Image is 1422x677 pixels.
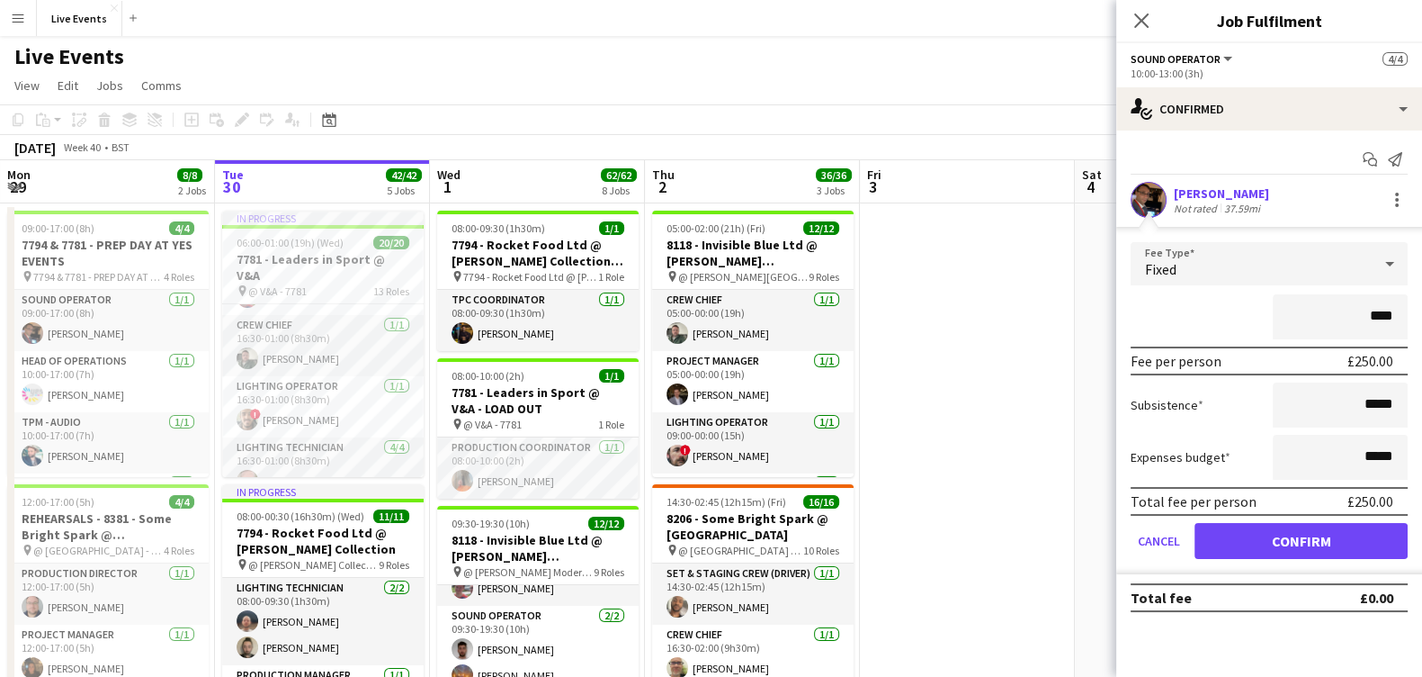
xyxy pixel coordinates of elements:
[817,184,851,197] div: 3 Jobs
[222,376,424,438] app-card-role: Lighting Operator1/116:30-01:00 (8h30m)![PERSON_NAME]
[652,237,854,269] h3: 8118 - Invisible Blue Ltd @ [PERSON_NAME][GEOGRAPHIC_DATA]
[1131,523,1187,559] button: Cancel
[666,221,765,235] span: 05:00-02:00 (21h) (Fri)
[803,495,839,509] span: 16/16
[50,74,85,97] a: Edit
[96,77,123,94] span: Jobs
[463,565,594,579] span: @ [PERSON_NAME] Modern - 8118
[379,558,409,572] span: 9 Roles
[1174,185,1269,202] div: [PERSON_NAME]
[7,211,209,477] app-job-card: 09:00-17:00 (8h)4/47794 & 7781 - PREP DAY AT YES EVENTS 7794 & 7781 - PREP DAY AT YES EVENTS4 Rol...
[1360,589,1393,607] div: £0.00
[437,211,639,351] app-job-card: 08:00-09:30 (1h30m)1/17794 - Rocket Food Ltd @ [PERSON_NAME] Collection - LOAD OUT 7794 - Rocket ...
[599,369,624,383] span: 1/1
[222,484,424,499] div: In progress
[7,290,209,351] app-card-role: Sound Operator1/109:00-17:00 (8h)[PERSON_NAME]
[1347,352,1393,370] div: £250.00
[222,167,244,183] span: Tue
[4,176,31,197] span: 29
[250,409,261,420] span: !
[1145,260,1176,278] span: Fixed
[437,237,639,269] h3: 7794 - Rocket Food Ltd @ [PERSON_NAME] Collection - LOAD OUT
[1082,167,1102,183] span: Sat
[652,412,854,474] app-card-role: Lighting Operator1/109:00-00:00 (15h)![PERSON_NAME]
[452,517,530,530] span: 09:30-19:30 (10h)
[434,176,461,197] span: 1
[463,270,598,284] span: 7794 - Rocket Food Ltd @ [PERSON_NAME] Collection
[1131,52,1221,66] span: Sound Operator
[7,510,209,543] h3: REHEARSALS - 8381 - Some Bright Spark @ [GEOGRAPHIC_DATA]
[7,564,209,625] app-card-role: Production Director1/112:00-17:00 (5h)[PERSON_NAME]
[134,74,189,97] a: Comms
[373,284,409,298] span: 13 Roles
[1347,492,1393,510] div: £250.00
[1131,67,1408,80] div: 10:00-13:00 (3h)
[666,495,786,509] span: 14:30-02:45 (12h15m) (Fri)
[1131,397,1203,413] label: Subsistence
[178,184,206,197] div: 2 Jobs
[37,1,122,36] button: Live Events
[164,270,194,284] span: 4 Roles
[1131,352,1221,370] div: Fee per person
[89,74,130,97] a: Jobs
[1174,202,1221,215] div: Not rated
[437,438,639,499] app-card-role: Production Coordinator1/108:00-10:00 (2h)[PERSON_NAME]
[248,558,379,572] span: @ [PERSON_NAME] Collection - 7794
[816,168,852,182] span: 36/36
[680,445,691,456] span: !
[7,74,47,97] a: View
[809,270,839,284] span: 9 Roles
[649,176,675,197] span: 2
[373,236,409,249] span: 20/20
[373,510,409,523] span: 11/11
[594,565,624,579] span: 9 Roles
[222,315,424,376] app-card-role: Crew Chief1/116:30-01:00 (8h30m)[PERSON_NAME]
[652,211,854,477] app-job-card: 05:00-02:00 (21h) (Fri)12/128118 - Invisible Blue Ltd @ [PERSON_NAME][GEOGRAPHIC_DATA] @ [PERSON_...
[58,77,78,94] span: Edit
[1221,202,1264,215] div: 37.59mi
[7,412,209,474] app-card-role: TPM - AUDIO1/110:00-17:00 (7h)[PERSON_NAME]
[598,270,624,284] span: 1 Role
[678,270,809,284] span: @ [PERSON_NAME][GEOGRAPHIC_DATA] - 8118
[652,167,675,183] span: Thu
[22,221,94,235] span: 09:00-17:00 (8h)
[112,140,130,154] div: BST
[652,351,854,412] app-card-role: Project Manager1/105:00-00:00 (19h)[PERSON_NAME]
[599,221,624,235] span: 1/1
[598,418,624,431] span: 1 Role
[222,438,424,577] app-card-role: Lighting Technician4/416:30-01:00 (8h30m)[PERSON_NAME]
[222,211,424,225] div: In progress
[652,510,854,543] h3: 8206 - Some Bright Spark @ [GEOGRAPHIC_DATA]
[177,168,202,182] span: 8/8
[1194,523,1408,559] button: Confirm
[222,251,424,284] h3: 7781 - Leaders in Sport @ V&A
[463,418,522,431] span: @ V&A - 7781
[14,43,124,70] h1: Live Events
[867,167,881,183] span: Fri
[1131,449,1230,465] label: Expenses budget
[14,77,40,94] span: View
[803,221,839,235] span: 12/12
[652,474,854,535] app-card-role: STPM1/1
[386,168,422,182] span: 42/42
[164,544,194,557] span: 4 Roles
[437,167,461,183] span: Wed
[219,176,244,197] span: 30
[1131,589,1192,607] div: Total fee
[222,578,424,665] app-card-role: Lighting Technician2/208:00-09:30 (1h30m)[PERSON_NAME][PERSON_NAME]
[222,525,424,557] h3: 7794 - Rocket Food Ltd @ [PERSON_NAME] Collection
[602,184,636,197] div: 8 Jobs
[1382,52,1408,66] span: 4/4
[33,270,164,284] span: 7794 & 7781 - PREP DAY AT YES EVENTS
[1131,52,1235,66] button: Sound Operator
[437,358,639,499] app-job-card: 08:00-10:00 (2h)1/17781 - Leaders in Sport @ V&A - LOAD OUT @ V&A - 77811 RoleProduction Coordina...
[14,139,56,157] div: [DATE]
[22,495,94,509] span: 12:00-17:00 (5h)
[7,351,209,412] app-card-role: Head of Operations1/110:00-17:00 (7h)[PERSON_NAME]
[222,211,424,477] app-job-card: In progress06:00-01:00 (19h) (Wed)20/207781 - Leaders in Sport @ V&A @ V&A - 778113 Roles06:00-11...
[452,369,524,383] span: 08:00-10:00 (2h)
